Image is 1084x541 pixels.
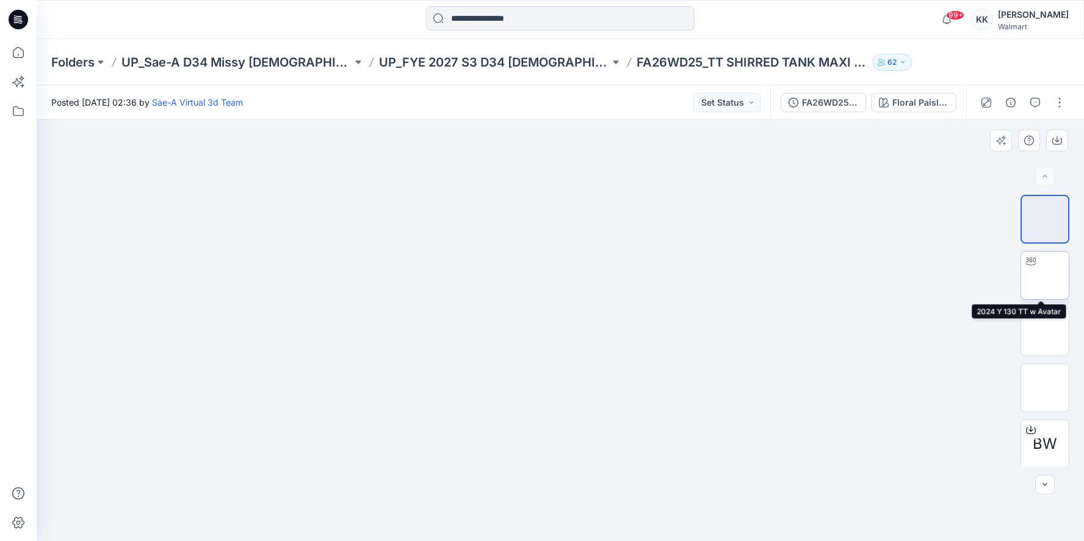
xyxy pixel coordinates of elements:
[637,54,867,71] p: FA26WD25_TT SHIRRED TANK MAXI DRESS
[971,9,993,31] div: KK
[802,96,858,109] div: FA26WD25_Full Colorways
[121,54,352,71] a: UP_Sae-A D34 Missy [DEMOGRAPHIC_DATA] Dresses
[998,7,1069,22] div: [PERSON_NAME]
[379,54,610,71] a: UP_FYE 2027 S3 D34 [DEMOGRAPHIC_DATA] Dresses
[152,97,243,107] a: Sae-A Virtual 3d Team
[946,10,964,20] span: 99+
[781,93,866,112] button: FA26WD25_Full Colorways
[1033,433,1057,455] span: BW
[1001,93,1021,112] button: Details
[51,96,243,109] span: Posted [DATE] 02:36 by
[892,96,948,109] div: Floral Paisley Wave 3 CW17
[871,93,956,112] button: Floral Paisley Wave 3 CW17
[872,54,912,71] button: 62
[887,56,897,69] p: 62
[51,54,95,71] a: Folders
[998,22,1069,31] div: Walmart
